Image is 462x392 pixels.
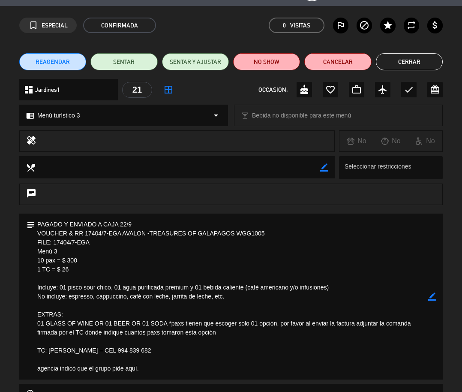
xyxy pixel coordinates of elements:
[290,21,310,30] em: Visitas
[304,53,371,70] button: Cancelar
[428,292,436,301] i: border_color
[24,84,34,95] i: dashboard
[430,84,440,95] i: card_giftcard
[26,112,34,120] i: chrome_reader_mode
[378,84,388,95] i: airplanemode_active
[406,20,417,30] i: repeat
[283,21,286,30] span: 0
[430,20,440,30] i: attach_money
[325,84,336,95] i: favorite_border
[252,111,351,121] span: Bebida no disponible para este menú
[37,111,80,121] span: Menú turístico 3
[26,188,36,200] i: chat
[233,53,300,70] button: NO SHOW
[383,20,393,30] i: star
[26,135,36,147] i: healing
[376,53,443,70] button: Cerrar
[351,84,362,95] i: work_outline
[258,85,288,95] span: OCCASION:
[28,20,39,30] i: turned_in_not
[241,112,249,120] i: local_bar
[83,18,156,33] span: CONFIRMADA
[163,84,174,95] i: border_all
[26,220,35,229] i: subject
[90,53,157,70] button: SENTAR
[211,110,221,121] i: arrow_drop_down
[404,84,414,95] i: check
[320,163,328,172] i: border_color
[374,136,408,147] div: No
[299,84,309,95] i: cake
[162,53,229,70] button: SENTAR Y AJUSTAR
[36,57,70,66] span: REAGENDAR
[336,20,346,30] i: outlined_flag
[42,21,68,30] span: ESPECIAL
[26,163,35,172] i: local_dining
[35,85,60,95] span: Jardines1
[19,53,86,70] button: REAGENDAR
[359,20,369,30] i: block
[408,136,442,147] div: No
[339,136,374,147] div: No
[122,82,152,98] div: 21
